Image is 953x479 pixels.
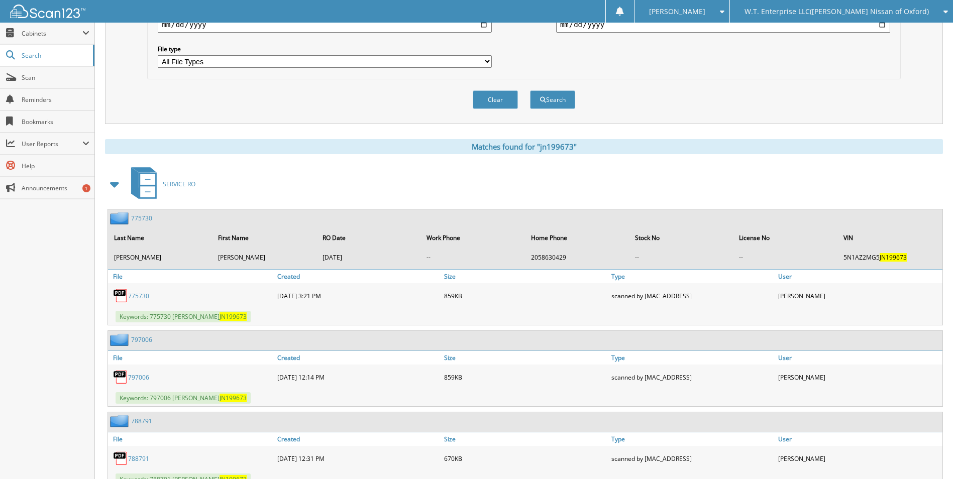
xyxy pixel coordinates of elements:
a: File [108,351,275,365]
button: Clear [473,90,518,109]
span: SERVICE RO [163,180,195,188]
th: First Name [213,227,316,248]
th: Stock No [630,227,733,248]
div: [PERSON_NAME] [776,286,942,306]
div: Matches found for "jn199673" [105,139,943,154]
div: [DATE] 12:31 PM [275,448,442,468]
span: Reminders [22,95,89,104]
a: SERVICE RO [125,164,195,204]
div: scanned by [MAC_ADDRESS] [609,448,776,468]
label: File type [158,45,492,53]
a: File [108,432,275,446]
td: [PERSON_NAME] [213,249,316,266]
th: License No [734,227,837,248]
span: Keywords: 797006 [PERSON_NAME] [116,392,251,404]
th: Home Phone [526,227,629,248]
a: 797006 [131,335,152,344]
img: folder2.png [110,415,131,427]
a: 775730 [128,292,149,300]
th: Last Name [109,227,212,248]
span: W.T. Enterprise LLC([PERSON_NAME] Nissan of Oxford) [745,9,929,15]
span: Cabinets [22,29,82,38]
a: User [776,270,942,283]
a: User [776,351,942,365]
a: Created [275,351,442,365]
a: Size [442,351,608,365]
td: 5N1AZ2MG5 [838,249,941,266]
td: -- [630,249,733,266]
a: Created [275,432,442,446]
th: VIN [838,227,941,248]
div: [PERSON_NAME] [776,448,942,468]
td: [DATE] [317,249,420,266]
span: Announcements [22,184,89,192]
a: 788791 [131,417,152,425]
a: 788791 [128,454,149,463]
a: Size [442,432,608,446]
a: Type [609,351,776,365]
span: JN199673 [220,394,247,402]
input: end [556,17,890,33]
td: [PERSON_NAME] [109,249,212,266]
a: Type [609,270,776,283]
div: 859KB [442,286,608,306]
td: -- [734,249,837,266]
div: [PERSON_NAME] [776,367,942,387]
span: Bookmarks [22,117,89,126]
img: PDF.png [113,451,128,466]
span: Search [22,51,88,60]
div: [DATE] 12:14 PM [275,367,442,387]
a: Size [442,270,608,283]
span: Scan [22,73,89,82]
button: Search [530,90,575,109]
div: 859KB [442,367,608,387]
th: RO Date [317,227,420,248]
img: folder2.png [110,212,131,224]
a: 797006 [128,373,149,382]
a: User [776,432,942,446]
img: folder2.png [110,333,131,346]
span: JN199673 [220,312,247,321]
div: [DATE] 3:21 PM [275,286,442,306]
a: Created [275,270,442,283]
img: PDF.png [113,370,128,385]
span: Help [22,162,89,170]
div: scanned by [MAC_ADDRESS] [609,286,776,306]
img: scan123-logo-white.svg [10,5,85,18]
a: Type [609,432,776,446]
span: User Reports [22,140,82,148]
td: -- [421,249,524,266]
span: Keywords: 775730 [PERSON_NAME] [116,311,251,322]
span: [PERSON_NAME] [649,9,705,15]
th: Work Phone [421,227,524,248]
div: 670KB [442,448,608,468]
span: JN199673 [880,253,907,262]
div: scanned by [MAC_ADDRESS] [609,367,776,387]
td: 2058630429 [526,249,629,266]
a: 775730 [131,214,152,222]
input: start [158,17,492,33]
a: File [108,270,275,283]
div: 1 [82,184,90,192]
img: PDF.png [113,288,128,303]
